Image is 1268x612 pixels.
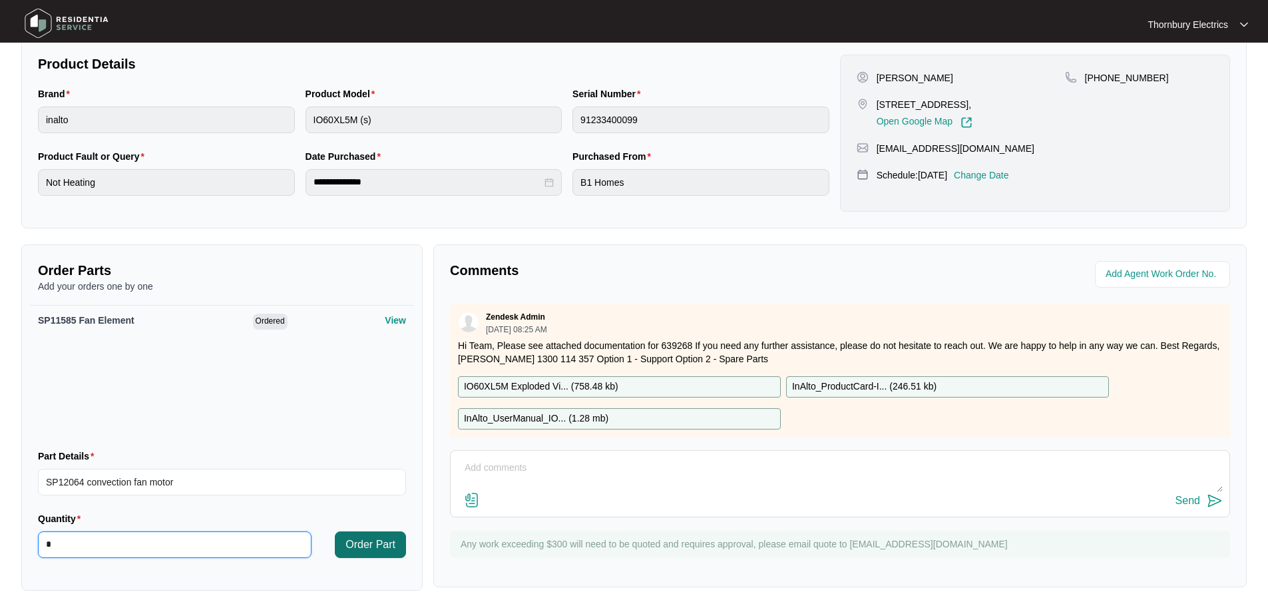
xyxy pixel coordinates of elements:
[464,380,618,394] p: IO60XL5M Exploded Vi... ( 758.48 kb )
[38,315,134,326] span: SP11585 Fan Element
[38,469,406,495] input: Part Details
[38,169,295,196] input: Product Fault or Query
[1065,71,1077,83] img: map-pin
[1106,266,1222,282] input: Add Agent Work Order No.
[20,3,113,43] img: residentia service logo
[345,537,395,553] span: Order Part
[877,98,972,111] p: [STREET_ADDRESS],
[38,150,150,163] label: Product Fault or Query
[314,175,542,189] input: Date Purchased
[459,312,479,332] img: user.svg
[306,87,381,101] label: Product Model
[857,98,869,110] img: map-pin
[335,531,406,558] button: Order Part
[38,107,295,133] input: Brand
[572,107,829,133] input: Serial Number
[39,532,311,557] input: Quantity
[38,87,75,101] label: Brand
[877,117,972,129] a: Open Google Map
[857,71,869,83] img: user-pin
[38,55,829,73] p: Product Details
[792,380,937,394] p: InAlto_ProductCard-I... ( 246.51 kb )
[1207,493,1223,509] img: send-icon.svg
[877,168,947,182] p: Schedule: [DATE]
[1175,495,1200,507] div: Send
[1240,21,1248,28] img: dropdown arrow
[38,512,86,525] label: Quantity
[306,150,386,163] label: Date Purchased
[877,71,953,85] p: [PERSON_NAME]
[253,314,288,330] span: Ordered
[877,142,1034,155] p: [EMAIL_ADDRESS][DOMAIN_NAME]
[464,492,480,508] img: file-attachment-doc.svg
[954,168,1009,182] p: Change Date
[572,87,646,101] label: Serial Number
[38,261,406,280] p: Order Parts
[458,339,1222,366] p: Hi Team, Please see attached documentation for 639268 If you need any further assistance, please ...
[572,150,656,163] label: Purchased From
[306,107,562,133] input: Product Model
[464,412,608,426] p: InAlto_UserManual_IO... ( 1.28 mb )
[1085,71,1169,85] p: [PHONE_NUMBER]
[38,280,406,293] p: Add your orders one by one
[486,312,545,322] p: Zendesk Admin
[38,450,100,463] label: Part Details
[461,537,1223,551] p: Any work exceeding $300 will need to be quoted and requires approval, please email quote to [EMAI...
[857,168,869,180] img: map-pin
[486,326,547,334] p: [DATE] 08:25 AM
[385,314,406,327] p: View
[572,169,829,196] input: Purchased From
[857,142,869,154] img: map-pin
[960,117,972,129] img: Link-External
[450,261,831,280] p: Comments
[1148,18,1228,31] p: Thornbury Electrics
[1175,492,1223,510] button: Send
